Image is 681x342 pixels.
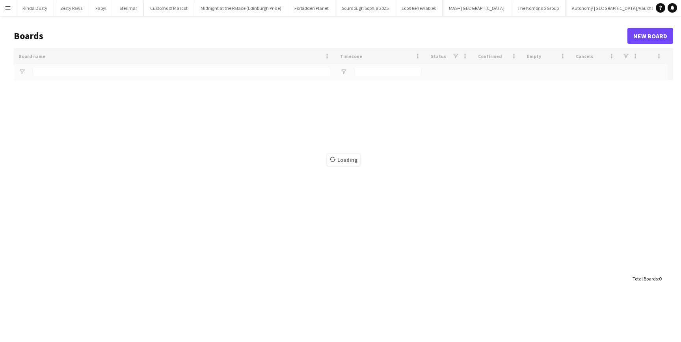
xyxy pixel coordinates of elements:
button: Kinda Dusty [16,0,54,16]
button: Sterimar [113,0,144,16]
span: Loading [327,154,360,166]
span: Total Boards [633,276,658,282]
button: Sourdough Sophia 2025 [335,0,395,16]
button: The Komondo Group [511,0,566,16]
button: MAS+ [GEOGRAPHIC_DATA] [443,0,511,16]
button: Midnight at the Palace (Edinburgh Pride) [194,0,288,16]
h1: Boards [14,30,627,42]
button: Autonomy [GEOGRAPHIC_DATA]/Vauxhall One [566,0,673,16]
button: EcoX Renewables [395,0,443,16]
button: Zesty Paws [54,0,89,16]
a: New Board [627,28,673,44]
button: Forbidden Planet [288,0,335,16]
button: Fabyl [89,0,113,16]
span: 0 [659,276,661,282]
div: : [633,271,661,286]
button: Customs IX Mascot [144,0,194,16]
